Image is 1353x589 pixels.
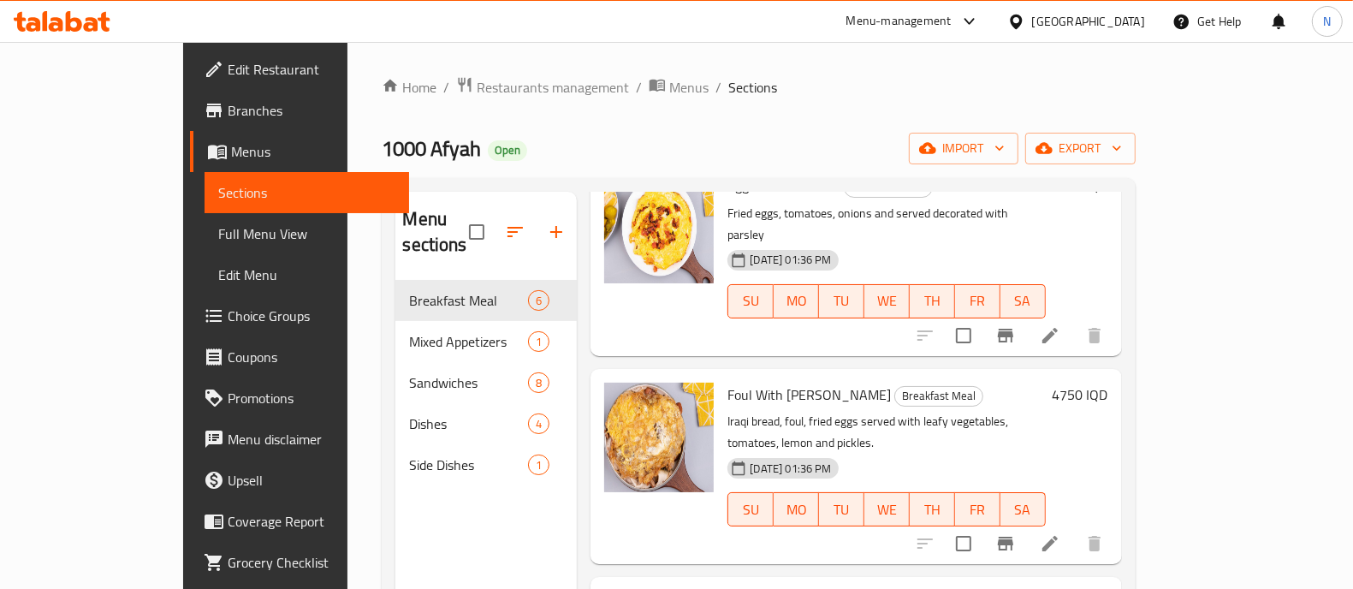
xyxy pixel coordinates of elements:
button: TH [910,492,955,527]
a: Upsell [190,460,409,501]
span: Full Menu View [218,223,395,244]
div: Mixed Appetizers1 [395,321,577,362]
a: Edit menu item [1040,325,1060,346]
button: Add section [536,211,577,253]
div: Breakfast Meal [894,386,983,407]
span: 8 [529,375,549,391]
span: SU [735,497,767,522]
span: Menu disclaimer [228,429,395,449]
span: Dishes [409,413,528,434]
a: Grocery Checklist [190,542,409,583]
h6: 3000 IQD [1053,174,1108,198]
div: items [528,413,549,434]
span: Coverage Report [228,511,395,532]
div: Sandwiches8 [395,362,577,403]
span: SU [735,289,767,313]
button: SA [1000,284,1046,318]
button: delete [1074,315,1115,356]
span: Promotions [228,388,395,408]
a: Menus [190,131,409,172]
span: N [1323,12,1331,31]
img: Foul With Baladi Ghee [604,383,714,492]
button: SU [727,284,774,318]
button: delete [1074,523,1115,564]
a: Restaurants management [456,76,629,98]
div: items [528,331,549,352]
div: Breakfast Meal6 [395,280,577,321]
span: Sections [218,182,395,203]
span: Select to update [946,526,982,562]
a: Sections [205,172,409,213]
button: FR [955,284,1000,318]
span: 1 [529,457,549,473]
span: Menus [669,77,709,98]
span: FR [962,289,994,313]
span: Sandwiches [409,372,528,393]
button: TH [910,284,955,318]
button: TU [819,492,864,527]
span: Edit Restaurant [228,59,395,80]
span: Edit Menu [218,265,395,285]
img: Eggs And Tomatoes [604,174,714,283]
span: [DATE] 01:36 PM [743,252,838,268]
span: TU [826,497,857,522]
span: Coupons [228,347,395,367]
span: Select all sections [459,214,495,250]
span: Mixed Appetizers [409,331,528,352]
span: Select to update [946,318,982,354]
span: Menus [231,141,395,162]
span: 1000 Afyah [382,129,481,168]
span: SA [1007,497,1039,522]
a: Promotions [190,378,409,419]
button: export [1025,133,1136,164]
nav: Menu sections [395,273,577,492]
span: Upsell [228,470,395,491]
span: Open [488,143,527,158]
button: Branch-specific-item [985,315,1026,356]
span: 6 [529,293,549,309]
button: Branch-specific-item [985,523,1026,564]
span: TH [917,289,948,313]
button: MO [774,492,819,527]
a: Home [382,77,436,98]
div: items [528,290,549,311]
button: SU [727,492,774,527]
h2: Menu sections [402,206,469,258]
span: export [1039,138,1122,159]
a: Edit menu item [1040,533,1060,554]
h6: 4750 IQD [1053,383,1108,407]
span: Breakfast Meal [409,290,528,311]
span: MO [780,289,812,313]
span: TU [826,289,857,313]
a: Choice Groups [190,295,409,336]
div: items [528,372,549,393]
li: / [636,77,642,98]
li: / [443,77,449,98]
span: Sort sections [495,211,536,253]
button: SA [1000,492,1046,527]
div: Menu-management [846,11,952,32]
span: Breakfast Meal [895,386,982,406]
button: WE [864,492,910,527]
li: / [715,77,721,98]
span: WE [871,497,903,522]
a: Menus [649,76,709,98]
a: Coverage Report [190,501,409,542]
span: Side Dishes [409,455,528,475]
span: Sections [728,77,777,98]
button: MO [774,284,819,318]
span: Foul With [PERSON_NAME] [727,382,891,408]
button: import [909,133,1018,164]
span: Grocery Checklist [228,552,395,573]
p: Iraqi bread, foul, fried eggs served with leafy vegetables, tomatoes, lemon and pickles. [727,411,1045,454]
div: [GEOGRAPHIC_DATA] [1032,12,1145,31]
a: Edit Restaurant [190,49,409,90]
button: TU [819,284,864,318]
span: 1 [529,334,549,350]
span: SA [1007,289,1039,313]
div: Dishes4 [395,403,577,444]
div: Side Dishes1 [395,444,577,485]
